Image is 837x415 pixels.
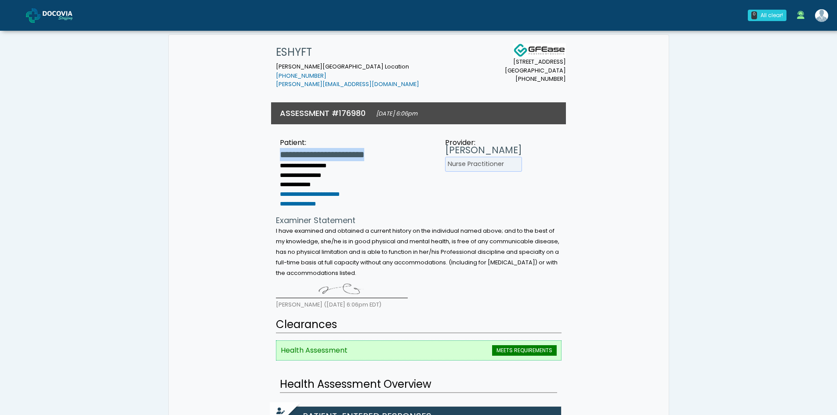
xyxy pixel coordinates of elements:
[280,137,404,148] div: Patient:
[505,58,566,83] small: [STREET_ADDRESS] [GEOGRAPHIC_DATA] [PHONE_NUMBER]
[276,301,381,308] small: [PERSON_NAME] ([DATE] 6:06pm EDT)
[26,8,40,23] img: Docovia
[815,9,828,22] img: Shakerra Crippen
[376,110,417,117] small: [DATE] 6:06pm
[276,63,419,88] small: [PERSON_NAME][GEOGRAPHIC_DATA] Location
[445,157,522,172] li: Nurse Practitioner
[761,11,783,19] div: All clear!
[513,43,566,58] img: Docovia Staffing Logo
[751,11,757,19] div: 0
[280,108,366,119] h3: ASSESSMENT #176980
[665,101,837,415] iframe: LiveChat chat widget
[276,227,559,277] small: I have examined and obtained a current history on the individual named above; and to the best of ...
[445,137,522,148] div: Provider:
[276,340,562,361] li: Health Assessment
[492,345,557,356] span: MEETS REQUIREMENTS
[743,6,792,25] a: 0 All clear!
[276,43,419,61] h1: ESHYFT
[43,11,87,20] img: Docovia
[276,281,408,298] img: HzyStMqKvE4AAAAASUVORK5CYII=
[26,1,87,29] a: Docovia
[280,376,557,393] h2: Health Assessment Overview
[445,144,522,157] h3: [PERSON_NAME]
[276,216,562,225] h4: Examiner Statement
[276,72,326,79] a: [PHONE_NUMBER]
[276,317,562,333] h2: Clearances
[276,80,419,88] a: [PERSON_NAME][EMAIL_ADDRESS][DOMAIN_NAME]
